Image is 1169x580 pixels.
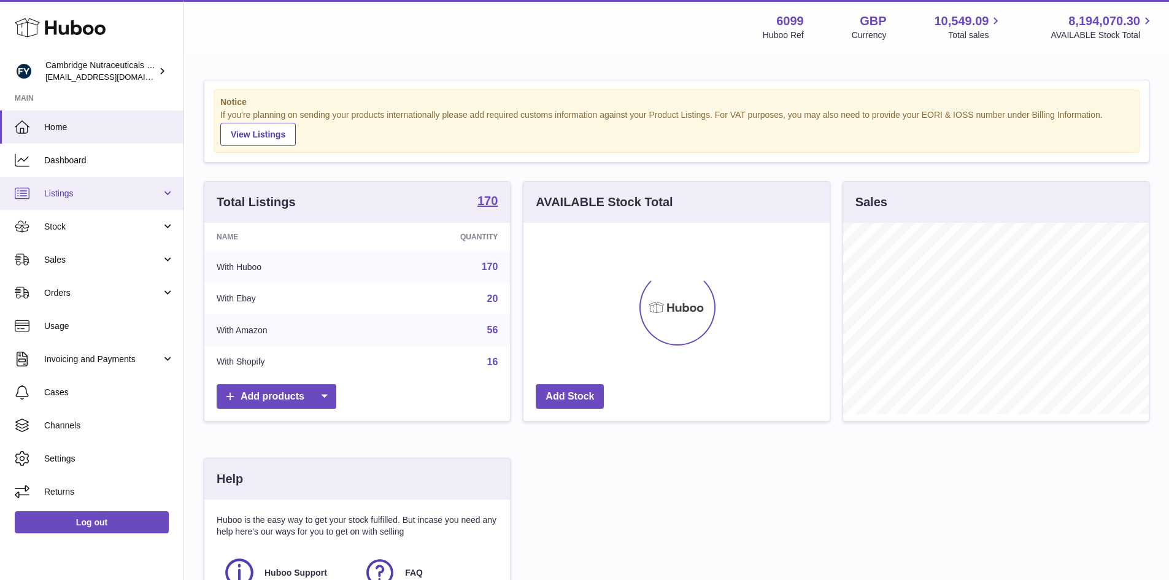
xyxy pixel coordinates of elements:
[536,194,673,211] h3: AVAILABLE Stock Total
[477,195,498,209] a: 170
[15,62,33,80] img: huboo@camnutra.com
[44,221,161,233] span: Stock
[763,29,804,41] div: Huboo Ref
[45,72,180,82] span: [EMAIL_ADDRESS][DOMAIN_NAME]
[487,357,498,367] a: 16
[44,122,174,133] span: Home
[264,567,327,579] span: Huboo Support
[44,453,174,465] span: Settings
[217,471,243,487] h3: Help
[860,13,886,29] strong: GBP
[44,387,174,398] span: Cases
[477,195,498,207] strong: 170
[934,13,989,29] span: 10,549.09
[15,511,169,533] a: Log out
[217,514,498,538] p: Huboo is the easy way to get your stock fulfilled. But incase you need any help here's our ways f...
[204,251,372,283] td: With Huboo
[934,13,1003,41] a: 10,549.09 Total sales
[45,60,156,83] div: Cambridge Nutraceuticals Ltd
[44,287,161,299] span: Orders
[536,384,604,409] a: Add Stock
[204,283,372,315] td: With Ebay
[220,123,296,146] a: View Listings
[1068,13,1140,29] span: 8,194,070.30
[482,261,498,272] a: 170
[855,194,887,211] h3: Sales
[220,96,1133,108] strong: Notice
[217,194,296,211] h3: Total Listings
[405,567,423,579] span: FAQ
[948,29,1003,41] span: Total sales
[776,13,804,29] strong: 6099
[487,325,498,335] a: 56
[44,320,174,332] span: Usage
[44,188,161,199] span: Listings
[204,314,372,346] td: With Amazon
[220,109,1133,146] div: If you're planning on sending your products internationally please add required customs informati...
[44,486,174,498] span: Returns
[204,223,372,251] th: Name
[1051,29,1154,41] span: AVAILABLE Stock Total
[44,420,174,431] span: Channels
[44,354,161,365] span: Invoicing and Payments
[372,223,511,251] th: Quantity
[204,346,372,378] td: With Shopify
[217,384,336,409] a: Add products
[44,254,161,266] span: Sales
[44,155,174,166] span: Dashboard
[1051,13,1154,41] a: 8,194,070.30 AVAILABLE Stock Total
[487,293,498,304] a: 20
[852,29,887,41] div: Currency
